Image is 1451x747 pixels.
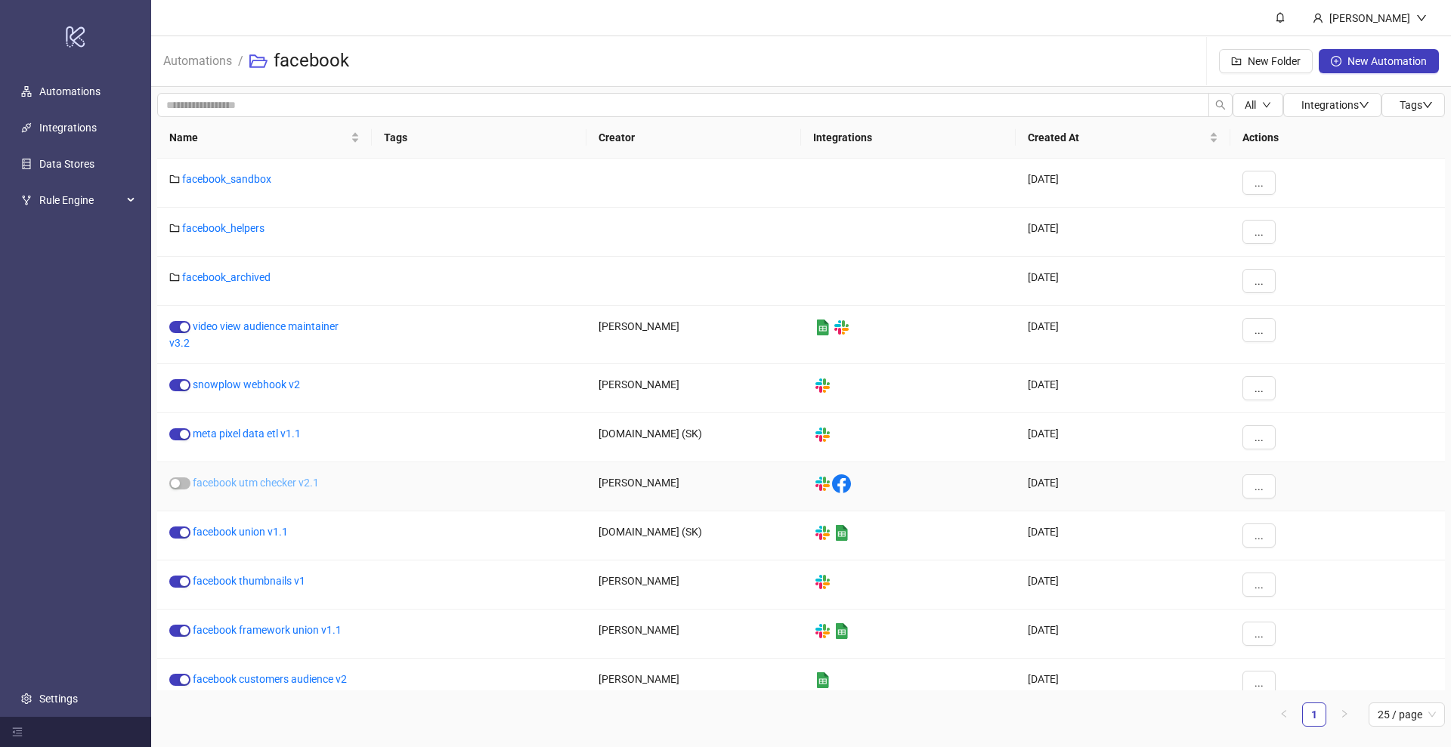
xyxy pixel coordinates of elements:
button: New Automation [1319,49,1439,73]
span: ... [1255,628,1264,640]
a: meta pixel data etl v1.1 [193,428,301,440]
button: ... [1242,573,1276,597]
th: Tags [372,117,586,159]
button: left [1272,702,1296,727]
span: ... [1255,324,1264,336]
th: Name [157,117,372,159]
span: user [1313,13,1323,23]
span: ... [1255,275,1264,287]
a: facebook thumbnails v1 [193,575,305,587]
a: Automations [39,85,101,97]
span: New Automation [1347,55,1427,67]
span: search [1215,100,1226,110]
span: New Folder [1248,55,1301,67]
div: [DATE] [1016,413,1230,462]
span: down [1416,13,1427,23]
th: Integrations [801,117,1016,159]
span: down [1359,100,1369,110]
button: Tagsdown [1381,93,1445,117]
span: Tags [1400,99,1433,111]
span: Name [169,129,348,146]
button: ... [1242,523,1276,548]
div: [DOMAIN_NAME] (SK) [586,511,801,560]
button: ... [1242,622,1276,646]
a: facebook_archived [182,271,271,283]
span: folder-add [1231,56,1242,66]
li: / [238,37,243,85]
span: ... [1255,677,1264,689]
span: Created At [1028,129,1206,146]
a: facebook framework union v1.1 [193,624,342,636]
div: [PERSON_NAME] [1323,10,1416,26]
div: [DATE] [1016,257,1230,306]
div: [PERSON_NAME] [586,560,801,610]
a: facebook utm checker v2.1 [193,477,319,489]
div: [DATE] [1016,610,1230,659]
div: [PERSON_NAME] [586,462,801,511]
span: left [1279,709,1289,718]
button: ... [1242,220,1276,244]
a: Automations [160,51,235,68]
div: [DOMAIN_NAME] (SK) [586,413,801,462]
a: facebook_helpers [182,222,265,234]
span: bell [1275,12,1285,23]
span: right [1340,709,1349,718]
span: down [1422,100,1433,110]
button: ... [1242,425,1276,449]
span: down [1262,100,1271,110]
button: New Folder [1219,49,1313,73]
a: 1 [1303,703,1326,726]
div: [PERSON_NAME] [586,306,801,364]
div: [DATE] [1016,462,1230,511]
div: [DATE] [1016,306,1230,364]
a: video view audience maintainer v3.2 [169,320,339,349]
button: Integrationsdown [1283,93,1381,117]
a: Settings [39,693,78,705]
span: ... [1255,177,1264,189]
h3: facebook [274,49,349,73]
li: Previous Page [1272,702,1296,727]
span: plus-circle [1331,56,1341,66]
span: ... [1255,480,1264,492]
button: right [1332,702,1357,727]
span: folder [169,272,180,282]
span: 25 / page [1378,703,1436,726]
button: ... [1242,171,1276,195]
div: [DATE] [1016,560,1230,610]
button: ... [1242,376,1276,400]
a: facebook_sandbox [182,173,271,185]
span: ... [1255,529,1264,542]
div: [PERSON_NAME] [586,659,801,708]
span: Rule Engine [39,185,122,215]
div: [DATE] [1016,511,1230,560]
div: Page Size [1369,702,1445,727]
th: Creator [586,117,801,159]
span: menu-fold [12,727,23,737]
span: ... [1255,579,1264,591]
button: ... [1242,671,1276,695]
li: Next Page [1332,702,1357,727]
div: [DATE] [1016,208,1230,257]
a: facebook customers audience v2 [193,673,347,685]
button: Alldown [1233,93,1283,117]
span: All [1245,99,1256,111]
div: [DATE] [1016,159,1230,208]
span: ... [1255,431,1264,443]
div: [DATE] [1016,364,1230,413]
span: Integrations [1301,99,1369,111]
button: ... [1242,269,1276,293]
span: folder-open [249,52,268,70]
li: 1 [1302,702,1326,727]
th: Created At [1016,117,1230,159]
button: ... [1242,474,1276,499]
span: ... [1255,226,1264,238]
span: ... [1255,382,1264,394]
a: Data Stores [39,158,94,170]
button: ... [1242,318,1276,342]
span: fork [21,195,32,205]
div: [PERSON_NAME] [586,364,801,413]
a: Integrations [39,122,97,134]
div: [DATE] [1016,659,1230,708]
span: folder [169,223,180,233]
span: folder [169,174,180,184]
